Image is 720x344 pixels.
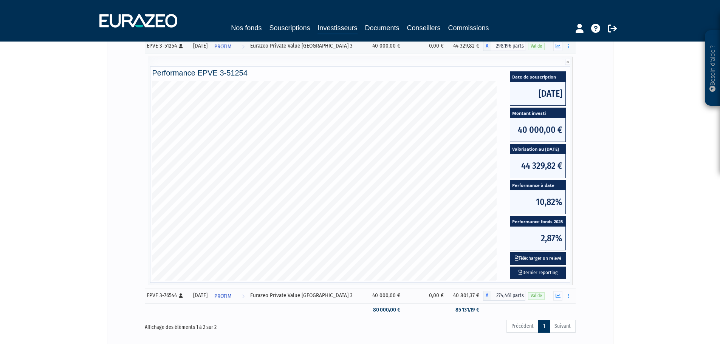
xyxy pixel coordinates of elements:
[99,14,177,28] img: 1732889491-logotype_eurazeo_blanc_rvb.png
[179,293,183,298] i: [Français] Personne physique
[510,108,565,118] span: Montant investi
[447,288,483,303] td: 40 801,37 €
[179,44,183,48] i: [Français] Personne physique
[510,154,565,177] span: 44 329,82 €
[152,69,568,77] h4: Performance EPVE 3-51254
[510,190,565,214] span: 10,82%
[404,39,447,54] td: 0,00 €
[365,23,399,33] a: Documents
[192,42,209,50] div: [DATE]
[483,291,525,301] div: A - Eurazeo Private Value Europe 3
[404,288,447,303] td: 0,00 €
[483,291,491,301] span: A
[528,292,545,299] span: Valide
[214,289,232,303] span: PROTIM
[366,288,404,303] td: 40 000,00 €
[269,23,310,33] a: Souscriptions
[708,34,717,102] p: Besoin d'aide ?
[510,252,566,265] button: Télécharger un relevé
[510,216,565,227] span: Performance fonds 2025
[483,41,525,51] div: A - Eurazeo Private Value Europe 3
[147,292,187,299] div: EPVE 3-76544
[447,39,483,54] td: 44 329,82 €
[250,292,364,299] div: Eurazeo Private Value [GEOGRAPHIC_DATA] 3
[242,289,245,303] i: Voir l'investisseur
[491,41,525,51] span: 298,196 parts
[231,23,262,33] a: Nos fonds
[538,320,550,333] a: 1
[211,288,248,303] a: PROTIM
[214,40,232,54] span: PROTIM
[317,23,357,34] a: Investisseurs
[407,23,441,33] a: Conseillers
[192,292,209,299] div: [DATE]
[366,303,404,316] td: 80 000,00 €
[447,303,483,316] td: 85 131,19 €
[211,39,248,54] a: PROTIM
[510,118,565,142] span: 40 000,00 €
[145,319,318,331] div: Affichage des éléments 1 à 2 sur 2
[510,72,565,82] span: Date de souscription
[242,40,245,54] i: Voir l'investisseur
[510,227,565,250] span: 2,87%
[510,144,565,154] span: Valorisation au [DATE]
[483,41,491,51] span: A
[491,291,525,301] span: 274,461 parts
[448,23,489,33] a: Commissions
[510,180,565,191] span: Performance à date
[366,39,404,54] td: 40 000,00 €
[528,43,545,50] span: Valide
[250,42,364,50] div: Eurazeo Private Value [GEOGRAPHIC_DATA] 3
[147,42,187,50] div: EPVE 3-51254
[510,82,565,105] span: [DATE]
[510,267,566,279] a: Dernier reporting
